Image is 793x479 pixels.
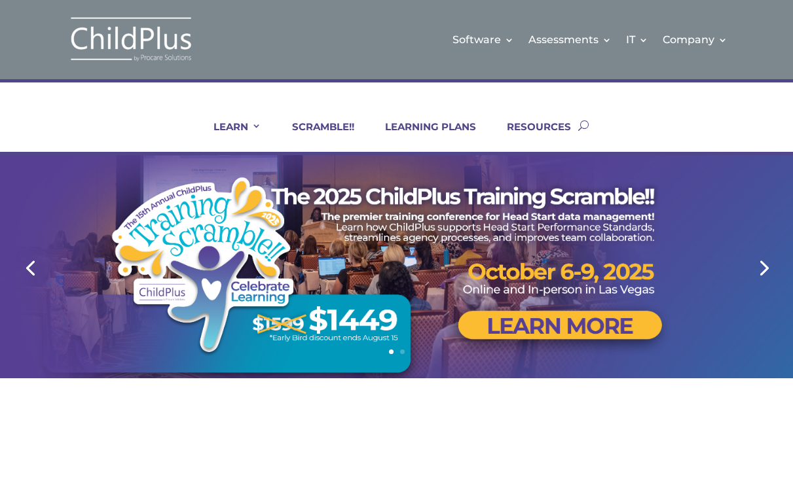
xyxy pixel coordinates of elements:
a: Assessments [528,13,612,66]
a: Software [452,13,514,66]
a: SCRAMBLE!! [276,120,354,152]
a: LEARNING PLANS [369,120,476,152]
a: Company [663,13,728,66]
a: 1 [389,349,394,354]
a: IT [626,13,648,66]
a: RESOURCES [490,120,571,152]
a: 2 [400,349,405,354]
a: LEARN [197,120,261,152]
